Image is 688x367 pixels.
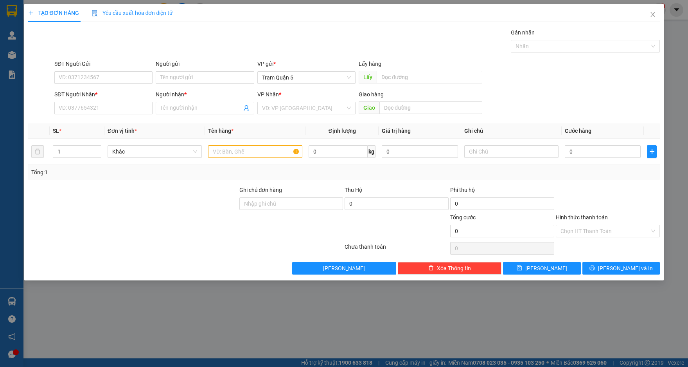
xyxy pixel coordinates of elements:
[428,265,434,271] span: delete
[461,123,562,139] th: Ghi chú
[208,145,302,158] input: VD: Bàn, Ghế
[582,262,660,275] button: printer[PERSON_NAME] và In
[112,146,197,157] span: Khác
[329,128,356,134] span: Định lượng
[31,168,266,177] div: Tổng: 1
[511,29,535,36] label: Gán nhãn
[92,10,173,16] span: Yêu cầu xuất hóa đơn điện tử
[208,128,234,134] span: Tên hàng
[344,242,449,256] div: Chưa thanh toán
[565,128,591,134] span: Cước hàng
[379,101,482,114] input: Dọc đường
[450,186,554,197] div: Phí thu hộ
[647,148,656,155] span: plus
[517,265,522,271] span: save
[257,60,356,68] div: VP gửi
[556,214,608,221] label: Hình thức thanh toán
[156,60,254,68] div: Người gửi
[589,265,595,271] span: printer
[368,145,375,158] span: kg
[359,71,377,83] span: Lấy
[450,214,476,221] span: Tổng cước
[398,262,502,275] button: deleteXóa Thông tin
[642,4,664,26] button: Close
[647,145,657,158] button: plus
[243,105,250,111] span: user-add
[525,264,567,273] span: [PERSON_NAME]
[464,145,559,158] input: Ghi Chú
[54,90,153,99] div: SĐT Người Nhận
[28,10,79,16] span: TẠO ĐƠN HÀNG
[108,128,137,134] span: Đơn vị tính
[359,91,384,98] span: Giao hàng
[598,264,653,273] span: [PERSON_NAME] và In
[345,187,362,193] span: Thu Hộ
[437,264,471,273] span: Xóa Thông tin
[359,101,379,114] span: Giao
[323,264,365,273] span: [PERSON_NAME]
[239,197,343,210] input: Ghi chú đơn hàng
[503,262,580,275] button: save[PERSON_NAME]
[262,72,351,83] span: Trạm Quận 5
[382,128,411,134] span: Giá trị hàng
[28,10,34,16] span: plus
[382,145,458,158] input: 0
[156,90,254,99] div: Người nhận
[92,10,98,16] img: icon
[54,60,153,68] div: SĐT Người Gửi
[53,128,59,134] span: SL
[650,11,656,18] span: close
[292,262,396,275] button: [PERSON_NAME]
[239,187,282,193] label: Ghi chú đơn hàng
[257,91,279,98] span: VP Nhận
[31,145,44,158] button: delete
[359,61,381,67] span: Lấy hàng
[377,71,482,83] input: Dọc đường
